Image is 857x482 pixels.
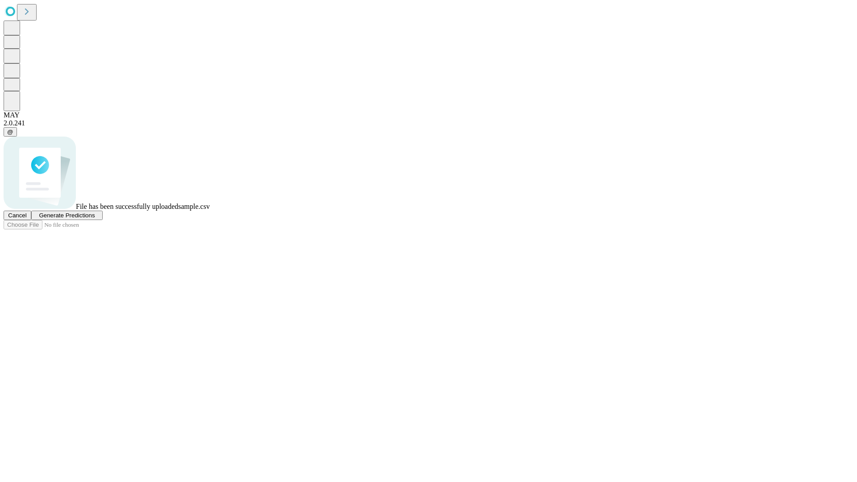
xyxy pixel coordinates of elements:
div: 2.0.241 [4,119,853,127]
button: Generate Predictions [31,211,103,220]
span: sample.csv [178,203,210,210]
span: Cancel [8,212,27,219]
div: MAY [4,111,853,119]
span: @ [7,129,13,135]
button: @ [4,127,17,137]
span: File has been successfully uploaded [76,203,178,210]
button: Cancel [4,211,31,220]
span: Generate Predictions [39,212,95,219]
